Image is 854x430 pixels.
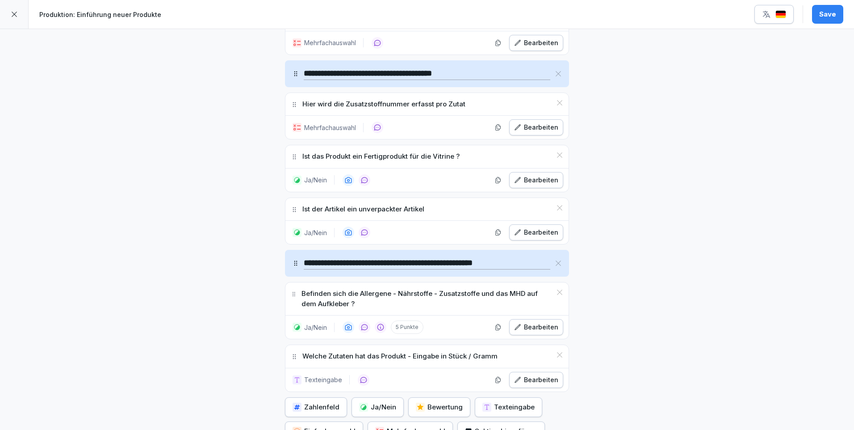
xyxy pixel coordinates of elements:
[391,320,423,334] p: 5 Punkte
[475,397,542,417] button: Texteingabe
[514,175,558,185] div: Bearbeiten
[514,228,558,237] div: Bearbeiten
[304,375,342,384] p: Texteingabe
[509,224,563,240] button: Bearbeiten
[775,10,786,19] img: de.svg
[482,402,535,412] div: Texteingabe
[509,319,563,335] button: Bearbeiten
[304,323,327,332] p: Ja/Nein
[302,204,424,215] p: Ist der Artikel ein unverpackter Artikel
[514,375,558,385] div: Bearbeiten
[285,397,347,417] button: Zahlenfeld
[304,38,356,47] p: Mehrfachauswahl
[509,35,563,51] button: Bearbeiten
[302,351,498,362] p: Welche Zutaten hat das Produkt - Eingabe in Stück / Gramm
[514,122,558,132] div: Bearbeiten
[819,9,836,19] div: Save
[408,397,470,417] button: Bewertung
[416,402,463,412] div: Bewertung
[359,402,396,412] div: Ja/Nein
[509,372,563,388] button: Bearbeiten
[293,402,339,412] div: Zahlenfeld
[509,119,563,135] button: Bearbeiten
[304,175,327,185] p: Ja/Nein
[509,172,563,188] button: Bearbeiten
[39,10,161,19] p: Produktion: Einführung neuer Produkte
[301,289,552,309] p: Befinden sich die Allergene - Nährstoffe - Zusatzstoffe und das MHD auf dem Aufkleber ?
[514,38,558,48] div: Bearbeiten
[302,99,465,110] p: Hier wird die Zusatzstoffnummer erfasst pro Zutat
[302,152,460,162] p: Ist das Produkt ein Fertigprodukt für die Vitrine ?
[514,322,558,332] div: Bearbeiten
[304,123,356,132] p: Mehrfachauswahl
[352,397,404,417] button: Ja/Nein
[812,5,843,24] button: Save
[304,228,327,237] p: Ja/Nein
